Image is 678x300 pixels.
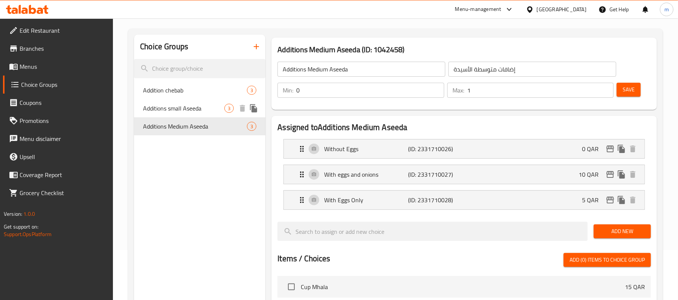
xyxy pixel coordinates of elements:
p: 0 QAR [582,144,605,153]
a: Menus [3,58,113,76]
span: Additions Medium Aseeda [143,122,247,131]
span: m [664,5,669,14]
span: Upsell [20,152,107,161]
a: Choice Groups [3,76,113,94]
button: edit [605,143,616,155]
button: edit [605,169,616,180]
li: Expand [277,162,651,187]
div: Additions small Aseeda3deleteduplicate [134,99,265,117]
span: Menus [20,62,107,71]
button: duplicate [616,169,627,180]
a: Branches [3,39,113,58]
span: Coverage Report [20,170,107,179]
button: delete [237,103,248,114]
a: Coverage Report [3,166,113,184]
div: [GEOGRAPHIC_DATA] [537,5,587,14]
p: Min: [283,86,293,95]
div: Additions Medium Aseeda3 [134,117,265,135]
span: Grocery Checklist [20,188,107,197]
span: 3 [225,105,233,112]
p: Without Eggs [324,144,408,153]
a: Support.OpsPlatform [4,229,52,239]
span: Additions small Aseeda [143,104,224,113]
button: Save [617,83,641,97]
p: 15 QAR [625,282,645,291]
p: Max: [453,86,464,95]
li: Expand [277,187,651,213]
button: delete [627,194,638,206]
div: Expand [284,191,644,209]
div: Menu-management [455,5,501,14]
h2: Items / Choices [277,253,330,264]
button: duplicate [248,103,259,114]
div: Expand [284,139,644,158]
span: Menu disclaimer [20,134,107,143]
h2: Choice Groups [140,41,188,52]
span: Get support on: [4,222,38,232]
a: Promotions [3,112,113,130]
button: delete [627,143,638,155]
span: Promotions [20,116,107,125]
button: duplicate [616,143,627,155]
span: Add (0) items to choice group [570,255,645,265]
span: Edit Restaurant [20,26,107,35]
p: (ID: 2331710027) [408,170,465,179]
div: Addition chebab3 [134,81,265,99]
h3: Additions Medium Aseeda (ID: 1042458) [277,44,651,56]
button: edit [605,194,616,206]
div: Choices [224,104,234,113]
span: Save [623,85,635,94]
p: (ID: 2331710026) [408,144,465,153]
button: delete [627,169,638,180]
div: Choices [247,86,256,95]
h2: Assigned to Additions Medium Aseeda [277,122,651,133]
span: Add New [600,227,645,236]
p: With Eggs Only [324,195,408,205]
span: Version: [4,209,22,219]
p: 10 QAR [579,170,605,179]
span: Branches [20,44,107,53]
button: Add (0) items to choice group [564,253,651,267]
span: 3 [247,87,256,94]
p: With eggs and onions [324,170,408,179]
a: Edit Restaurant [3,21,113,39]
p: (ID: 2331710028) [408,195,465,205]
input: search [134,59,265,78]
span: Cup Mhala [301,282,625,291]
span: Select choice [283,279,299,295]
span: Coupons [20,98,107,107]
button: duplicate [616,194,627,206]
a: Coupons [3,94,113,112]
p: 5 QAR [582,195,605,205]
a: Upsell [3,148,113,166]
span: 1.0.0 [23,209,35,219]
div: Expand [284,165,644,184]
a: Menu disclaimer [3,130,113,148]
span: Addition chebab [143,86,247,95]
span: Choice Groups [21,80,107,89]
a: Grocery Checklist [3,184,113,202]
button: Add New [594,224,651,238]
li: Expand [277,136,651,162]
span: 3 [247,123,256,130]
input: search [277,222,588,241]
